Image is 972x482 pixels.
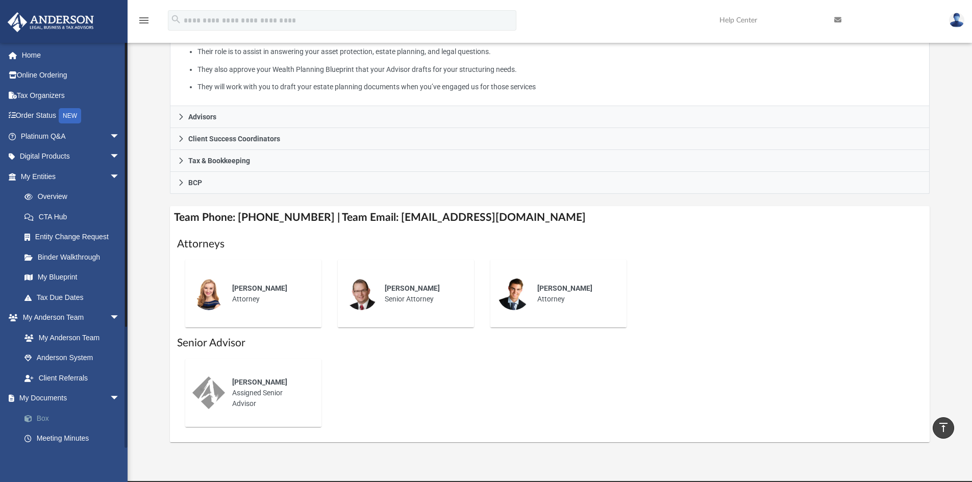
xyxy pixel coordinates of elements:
li: They also approve your Wealth Planning Blueprint that your Advisor drafts for your structuring ne... [197,63,922,76]
span: [PERSON_NAME] [385,284,440,292]
a: BCP [170,172,930,194]
i: search [170,14,182,25]
li: They will work with you to draft your estate planning documents when you’ve engaged us for those ... [197,81,922,93]
div: Attorneys & Paralegals [170,3,930,107]
a: Online Ordering [7,65,135,86]
a: My Documentsarrow_drop_down [7,388,135,409]
span: Tax & Bookkeeping [188,157,250,164]
h4: Team Phone: [PHONE_NUMBER] | Team Email: [EMAIL_ADDRESS][DOMAIN_NAME] [170,206,930,229]
img: thumbnail [192,277,225,310]
a: Platinum Q&Aarrow_drop_down [7,126,135,146]
span: arrow_drop_down [110,388,130,409]
a: Home [7,45,135,65]
a: Box [14,408,135,428]
a: Advisors [170,106,930,128]
a: Binder Walkthrough [14,247,135,267]
a: Tax Due Dates [14,287,135,308]
img: thumbnail [192,376,225,409]
span: BCP [188,179,202,186]
span: arrow_drop_down [110,166,130,187]
a: Digital Productsarrow_drop_down [7,146,135,167]
p: What My Attorneys & Paralegals Do: [178,10,923,93]
a: CTA Hub [14,207,135,227]
a: Order StatusNEW [7,106,135,126]
span: arrow_drop_down [110,126,130,147]
span: arrow_drop_down [110,308,130,328]
img: User Pic [949,13,964,28]
span: [PERSON_NAME] [232,284,287,292]
img: thumbnail [497,277,530,310]
a: My Blueprint [14,267,130,288]
a: My Anderson Teamarrow_drop_down [7,308,130,328]
div: Senior Attorney [378,276,467,312]
a: vertical_align_top [933,417,954,439]
div: Attorney [225,276,314,312]
span: arrow_drop_down [110,146,130,167]
div: NEW [59,108,81,123]
a: Client Success Coordinators [170,128,930,150]
i: vertical_align_top [937,421,950,434]
a: My Entitiesarrow_drop_down [7,166,135,187]
a: Meeting Minutes [14,428,135,449]
li: Their role is to assist in answering your asset protection, estate planning, and legal questions. [197,45,922,58]
h1: Senior Advisor [177,336,923,350]
div: Assigned Senior Advisor [225,370,314,416]
img: thumbnail [345,277,378,310]
a: Client Referrals [14,368,130,388]
div: Attorney [530,276,619,312]
a: Entity Change Request [14,227,135,247]
span: Advisors [188,113,216,120]
a: Tax Organizers [7,85,135,106]
h1: Attorneys [177,237,923,251]
a: My Anderson Team [14,327,125,348]
a: Overview [14,187,135,207]
span: Client Success Coordinators [188,135,280,142]
a: menu [138,19,150,27]
a: Anderson System [14,348,130,368]
span: [PERSON_NAME] [537,284,592,292]
a: Tax & Bookkeeping [170,150,930,172]
img: Anderson Advisors Platinum Portal [5,12,97,32]
span: [PERSON_NAME] [232,378,287,386]
i: menu [138,14,150,27]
